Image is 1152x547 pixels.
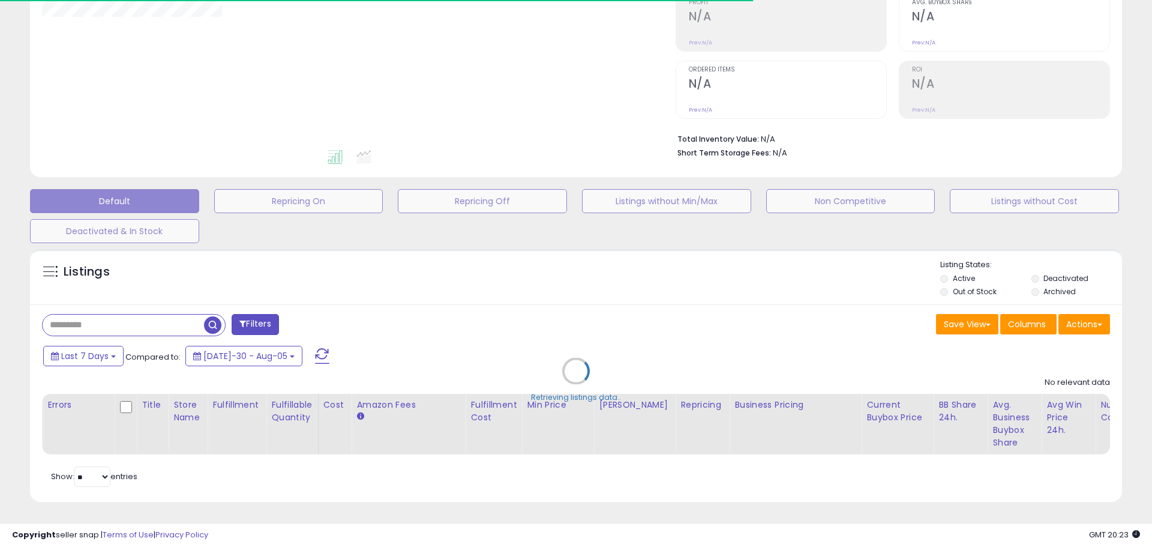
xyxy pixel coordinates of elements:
[766,189,935,213] button: Non Competitive
[689,77,886,93] h2: N/A
[12,530,208,541] div: seller snap | |
[689,10,886,26] h2: N/A
[912,39,935,46] small: Prev: N/A
[582,189,751,213] button: Listings without Min/Max
[30,219,199,243] button: Deactivated & In Stock
[103,529,154,540] a: Terms of Use
[689,39,712,46] small: Prev: N/A
[950,189,1119,213] button: Listings without Cost
[531,392,621,403] div: Retrieving listings data..
[214,189,383,213] button: Repricing On
[689,106,712,113] small: Prev: N/A
[689,67,886,73] span: Ordered Items
[773,147,787,159] span: N/A
[155,529,208,540] a: Privacy Policy
[398,189,567,213] button: Repricing Off
[1089,529,1140,540] span: 2025-08-13 20:23 GMT
[677,131,1101,145] li: N/A
[12,529,56,540] strong: Copyright
[30,189,199,213] button: Default
[912,10,1109,26] h2: N/A
[912,67,1109,73] span: ROI
[912,106,935,113] small: Prev: N/A
[677,134,759,144] b: Total Inventory Value:
[677,148,771,158] b: Short Term Storage Fees:
[912,77,1109,93] h2: N/A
